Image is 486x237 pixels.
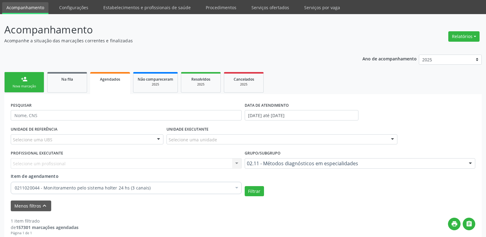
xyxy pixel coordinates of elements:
div: 2025 [228,82,259,87]
label: PROFISSIONAL EXECUTANTE [11,149,63,158]
p: Acompanhe a situação das marcações correntes e finalizadas [4,37,339,44]
p: Acompanhamento [4,22,339,37]
span: Não compareceram [138,77,173,82]
i: print [451,220,458,227]
span: Resolvidos [191,77,210,82]
input: Selecione um intervalo [245,110,358,120]
p: Ano de acompanhamento [362,55,417,62]
div: 2025 [138,82,173,87]
button:  [463,218,475,230]
label: UNIDADE DE REFERÊNCIA [11,125,57,134]
button: print [448,218,461,230]
a: Estabelecimentos e profissionais de saúde [99,2,195,13]
a: Procedimentos [201,2,241,13]
span: Item de agendamento [11,173,59,179]
div: Página 1 de 1 [11,231,78,236]
a: Serviços ofertados [247,2,293,13]
button: Menos filtroskeyboard_arrow_up [11,201,51,211]
button: Filtrar [245,186,264,197]
a: Serviços por vaga [300,2,344,13]
span: Agendados [100,77,120,82]
span: 02.11 - Métodos diagnósticos em especialidades [247,160,463,166]
i:  [466,220,473,227]
strong: 157301 marcações agendadas [16,224,78,230]
label: Grupo/Subgrupo [245,149,281,158]
button: Relatórios [448,31,480,42]
div: Nova marcação [9,84,40,89]
a: Acompanhamento [2,2,48,14]
span: Selecione uma unidade [169,136,217,143]
label: DATA DE ATENDIMENTO [245,101,289,110]
div: person_add [21,76,28,82]
div: 2025 [186,82,216,87]
span: Selecione uma UBS [13,136,52,143]
div: de [11,224,78,231]
i: keyboard_arrow_up [41,202,48,209]
a: Configurações [55,2,93,13]
span: 0211020044 - Monitoramento pelo sistema holter 24 hs (3 canais) [15,185,232,191]
label: PESQUISAR [11,101,32,110]
label: UNIDADE EXECUTANTE [166,125,209,134]
span: Cancelados [234,77,254,82]
span: Na fila [61,77,73,82]
div: 1 item filtrado [11,218,78,224]
input: Nome, CNS [11,110,242,120]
